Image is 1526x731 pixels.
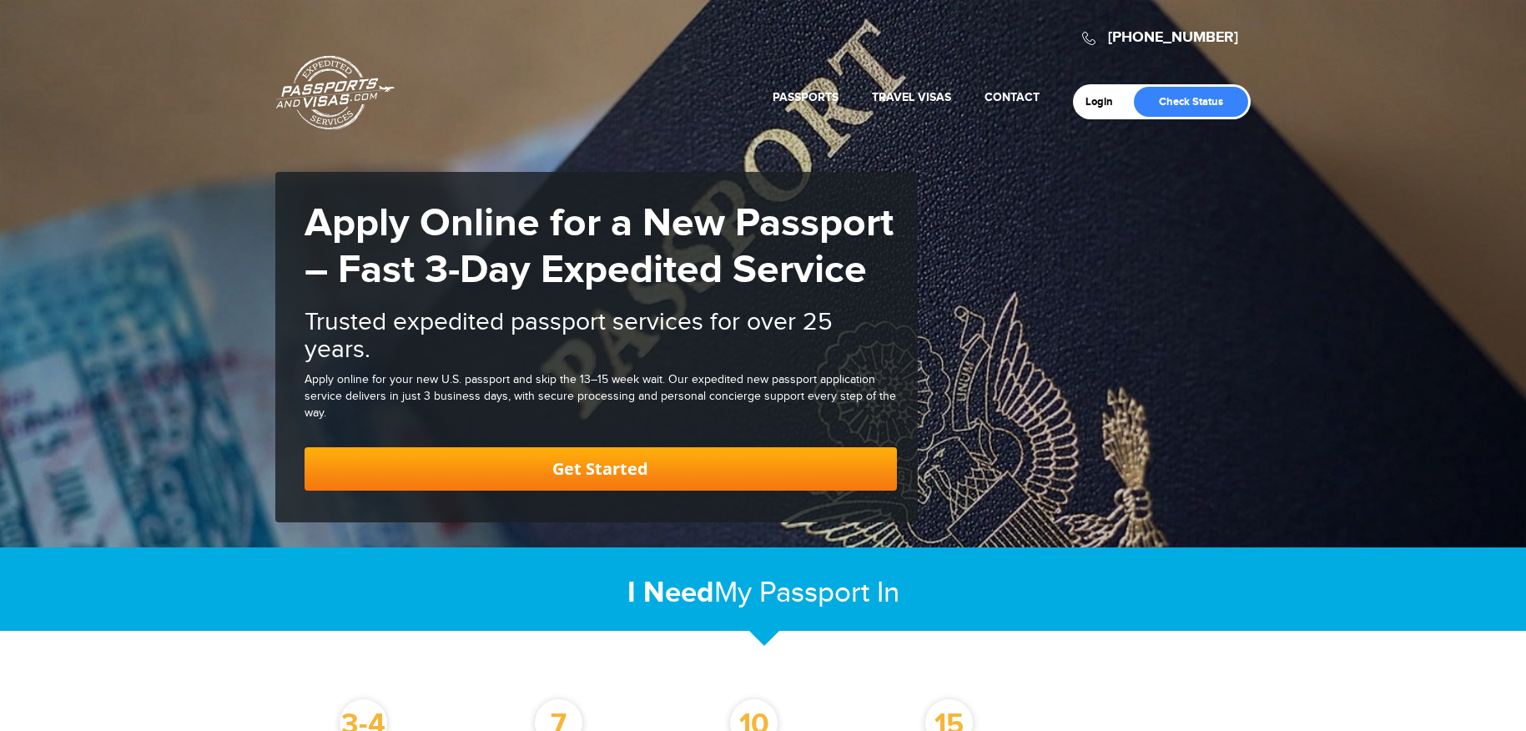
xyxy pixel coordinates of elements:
strong: I Need [627,575,714,611]
div: Apply online for your new U.S. passport and skip the 13–15 week wait. Our expedited new passport ... [305,372,897,422]
a: [PHONE_NUMBER] [1108,28,1238,47]
strong: Apply Online for a New Passport – Fast 3-Day Expedited Service [305,199,894,295]
h2: Trusted expedited passport services for over 25 years. [305,309,897,364]
a: Travel Visas [872,90,951,104]
a: Passports & [DOMAIN_NAME] [276,55,395,130]
span: Passport In [759,576,899,610]
a: Passports [773,90,839,104]
h2: My [275,575,1252,611]
a: Check Status [1134,87,1248,117]
a: Get Started [305,447,897,491]
a: Login [1085,95,1125,108]
a: Contact [985,90,1040,104]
